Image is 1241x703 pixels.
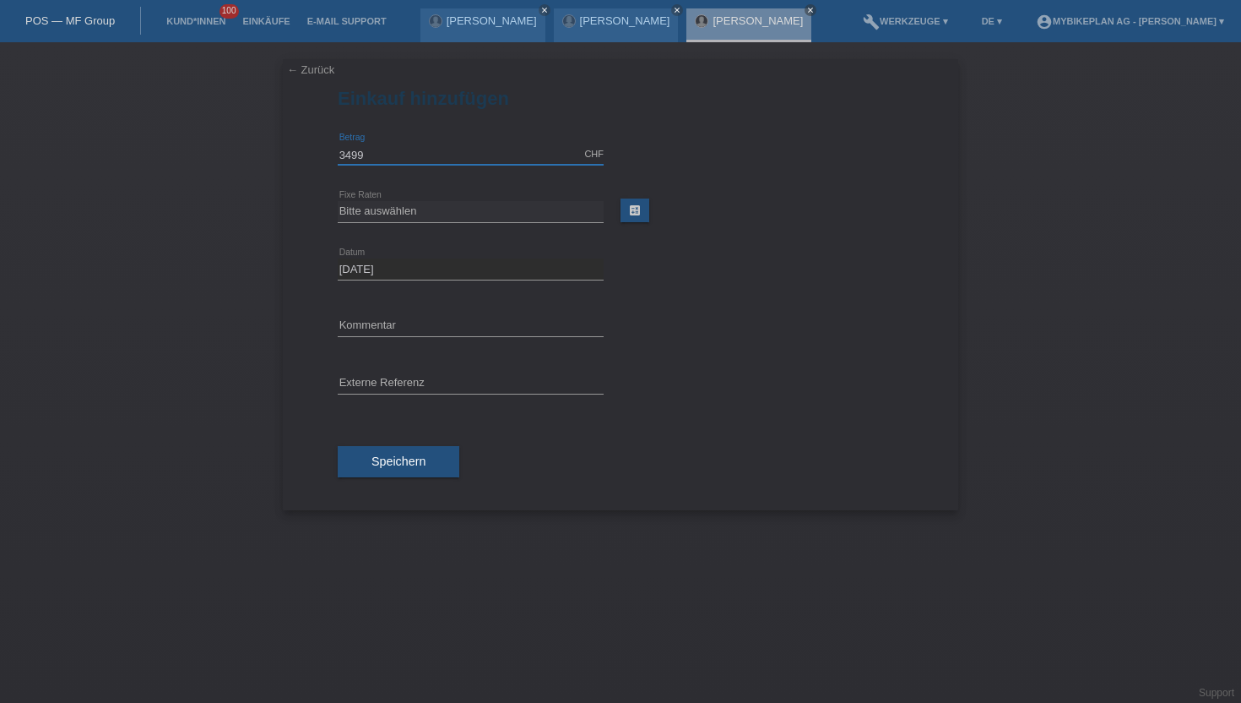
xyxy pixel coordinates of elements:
[299,16,395,26] a: E-Mail Support
[671,4,683,16] a: close
[628,204,642,217] i: calculate
[338,88,903,109] h1: Einkauf hinzufügen
[287,63,334,76] a: ← Zurück
[620,199,649,222] a: calculate
[973,16,1011,26] a: DE ▾
[713,14,803,27] a: [PERSON_NAME]
[447,14,537,27] a: [PERSON_NAME]
[584,149,604,159] div: CHF
[25,14,115,27] a: POS — MF Group
[371,455,425,468] span: Speichern
[539,4,550,16] a: close
[673,6,681,14] i: close
[806,6,815,14] i: close
[219,4,240,19] span: 100
[338,446,459,478] button: Speichern
[540,6,549,14] i: close
[863,14,880,30] i: build
[805,4,816,16] a: close
[854,16,956,26] a: buildWerkzeuge ▾
[1027,16,1233,26] a: account_circleMybikeplan AG - [PERSON_NAME] ▾
[234,16,298,26] a: Einkäufe
[580,14,670,27] a: [PERSON_NAME]
[1199,687,1234,699] a: Support
[158,16,234,26] a: Kund*innen
[1036,14,1053,30] i: account_circle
